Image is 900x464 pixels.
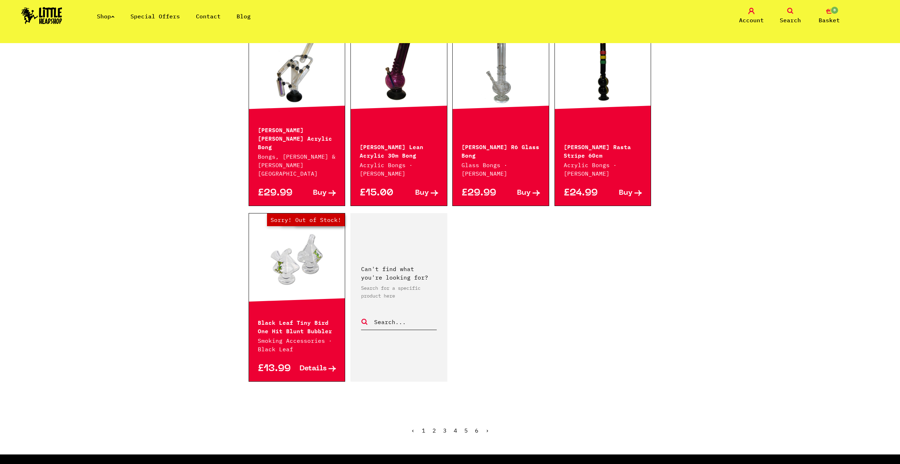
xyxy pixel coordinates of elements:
[351,33,447,104] a: Hurry! Low Stock
[360,142,438,159] p: [PERSON_NAME] Lean Acrylic 30m Bong
[486,427,489,434] a: Next »
[411,427,415,434] span: ‹
[422,427,425,434] span: 1
[411,428,415,433] li: « Previous
[258,152,336,178] p: Bongs, [PERSON_NAME] & [PERSON_NAME][GEOGRAPHIC_DATA]
[501,189,540,197] a: Buy
[313,189,327,197] span: Buy
[258,125,336,151] p: [PERSON_NAME] [PERSON_NAME] Acrylic Bong
[196,13,221,20] a: Contact
[249,33,345,104] a: Hurry! Low Stock
[739,16,764,24] span: Account
[603,189,642,197] a: Buy
[461,189,501,197] p: £29.99
[297,365,336,372] a: Details
[830,6,839,14] span: 0
[564,189,603,197] p: £24.99
[249,226,345,296] a: Out of Stock Hurry! Low Stock Sorry! Out of Stock!
[373,317,437,327] input: Search...
[360,161,438,178] p: Acrylic Bongs · [PERSON_NAME]
[464,427,468,434] a: 5
[812,8,847,24] a: 0 Basket
[258,336,336,353] p: Smoking Accessories · Black Leaf
[297,189,336,197] a: Buy
[454,427,457,434] a: 4
[432,427,436,434] a: 2
[819,16,840,24] span: Basket
[130,13,180,20] a: Special Offers
[258,189,297,197] p: £29.99
[360,189,399,197] p: £15.00
[399,189,438,197] a: Buy
[300,365,327,372] span: Details
[267,213,345,226] span: Sorry! Out of Stock!
[555,33,651,104] a: Hurry! Low Stock
[517,189,531,197] span: Buy
[237,13,251,20] a: Blog
[619,189,633,197] span: Buy
[443,427,447,434] a: 3
[258,365,297,372] p: £13.99
[461,142,540,159] p: [PERSON_NAME] R6 Glass Bong
[415,189,429,197] span: Buy
[361,265,437,282] p: Can't find what you're looking for?
[773,8,808,24] a: Search
[461,161,540,178] p: Glass Bongs · [PERSON_NAME]
[97,13,115,20] a: Shop
[564,161,642,178] p: Acrylic Bongs · [PERSON_NAME]
[361,284,437,300] p: Search for a specific product here
[21,7,62,24] img: Little Head Shop Logo
[780,16,801,24] span: Search
[258,318,336,335] p: Black Leaf Tiny Bird One Hit Blunt Bubbler
[475,427,478,434] a: 6
[564,142,642,159] p: [PERSON_NAME] Rasta Stripe 60cm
